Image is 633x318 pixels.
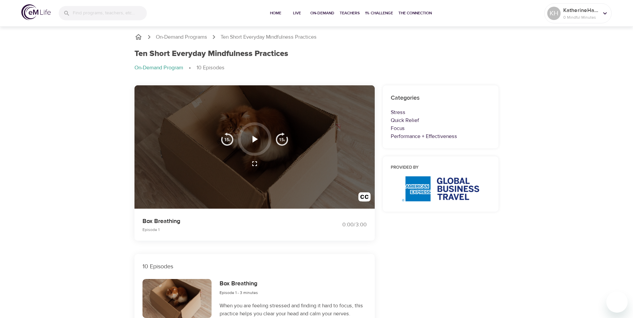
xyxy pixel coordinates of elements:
h6: Provided by [391,164,491,171]
h6: Box Breathing [220,279,258,289]
p: 10 Episodes [197,64,225,72]
iframe: Button to launch messaging window [606,291,628,313]
h1: Ten Short Everyday Mindfulness Practices [134,49,288,59]
span: 1% Challenge [365,10,393,17]
p: When you are feeling stressed and finding it hard to focus, this practice helps you clear your he... [220,302,366,318]
nav: breadcrumb [134,64,499,72]
p: 10 Episodes [142,262,367,271]
span: Teachers [340,10,360,17]
p: KatherineHaluska [563,6,599,14]
nav: breadcrumb [134,33,499,41]
span: The Connection [398,10,432,17]
p: Quick Relief [391,116,491,124]
p: Episode 1 [142,227,309,233]
p: Performance + Effectiveness [391,132,491,140]
div: 0:00 / 3:00 [317,221,367,229]
span: On-Demand [310,10,334,17]
button: Transcript/Closed Captions (c) [354,188,375,209]
a: On-Demand Programs [156,33,207,41]
img: 15s_prev.svg [221,132,234,146]
input: Find programs, teachers, etc... [73,6,147,20]
img: open_caption.svg [358,192,371,205]
img: logo [21,4,51,20]
div: KH [547,7,561,20]
span: Episode 1 - 3 minutes [220,290,258,295]
img: 15s_next.svg [275,132,289,146]
p: Stress [391,108,491,116]
p: 0 Mindful Minutes [563,14,599,20]
span: Live [289,10,305,17]
h6: Categories [391,93,491,103]
span: Home [268,10,284,17]
p: Focus [391,124,491,132]
p: Box Breathing [142,217,309,226]
img: AmEx%20GBT%20logo.png [402,176,479,201]
p: Ten Short Everyday Mindfulness Practices [221,33,317,41]
p: On-Demand Program [134,64,183,72]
